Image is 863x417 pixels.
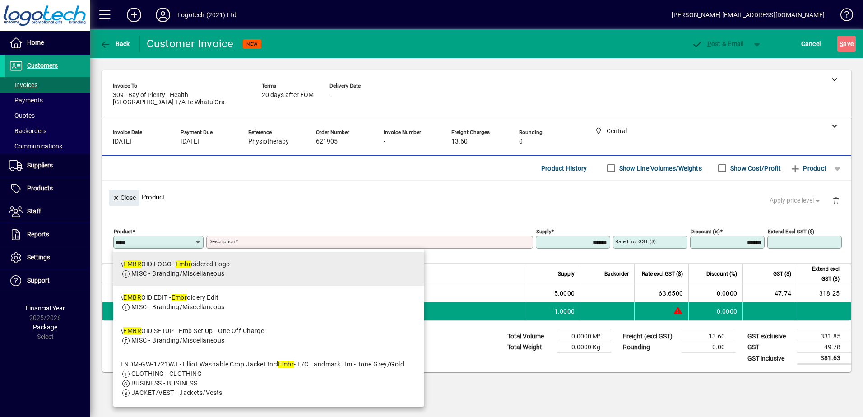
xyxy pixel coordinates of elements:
[384,138,385,145] span: -
[113,319,424,352] mat-option: \EMBROID SETUP - Emb Set Up - One Off Charge
[5,77,90,93] a: Invoices
[691,228,720,235] mat-label: Discount (%)
[209,238,235,245] mat-label: Description
[5,93,90,108] a: Payments
[837,36,856,52] button: Save
[121,293,225,302] div: \ OID EDIT - oidery Edit
[728,164,781,173] label: Show Cost/Profit
[90,36,140,52] app-page-header-button: Back
[246,41,258,47] span: NEW
[536,228,551,235] mat-label: Supply
[554,289,575,298] span: 5.0000
[9,97,43,104] span: Payments
[5,177,90,200] a: Products
[538,160,591,176] button: Product History
[618,342,682,353] td: Rounding
[131,303,225,310] span: MISC - Branding/Miscellaneous
[672,8,825,22] div: [PERSON_NAME] [EMAIL_ADDRESS][DOMAIN_NAME]
[743,353,797,364] td: GST inclusive
[131,380,197,387] span: BUSINESS - BUSINESS
[503,331,557,342] td: Total Volume
[801,37,821,51] span: Cancel
[5,200,90,223] a: Staff
[797,331,851,342] td: 331.85
[840,37,854,51] span: ave
[766,193,826,209] button: Apply price level
[120,7,148,23] button: Add
[148,7,177,23] button: Profile
[797,284,851,302] td: 318.25
[107,193,142,201] app-page-header-button: Close
[27,62,58,69] span: Customers
[27,231,49,238] span: Reports
[172,294,187,301] em: Embr
[618,331,682,342] td: Freight (excl GST)
[147,37,234,51] div: Customer Invoice
[131,270,225,277] span: MISC - Branding/Miscellaneous
[27,277,50,284] span: Support
[797,342,851,353] td: 49.78
[640,289,683,298] div: 63.6500
[688,284,742,302] td: 0.0000
[27,254,50,261] span: Settings
[5,223,90,246] a: Reports
[5,108,90,123] a: Quotes
[682,342,736,353] td: 0.00
[131,389,223,396] span: JACKET/VEST - Jackets/Vests
[615,238,656,245] mat-label: Rate excl GST ($)
[278,361,294,368] em: Embr
[825,190,847,211] button: Delete
[248,138,289,145] span: Physiotherapy
[5,32,90,54] a: Home
[682,331,736,342] td: 13.60
[707,40,711,47] span: P
[743,342,797,353] td: GST
[131,370,202,377] span: CLOTHING - CLOTHING
[5,139,90,154] a: Communications
[113,252,424,286] mat-option: \EMBROID LOGO - Embroidered Logo
[9,143,62,150] span: Communications
[9,127,46,134] span: Backorders
[123,294,141,301] em: EMBR
[27,185,53,192] span: Products
[112,190,136,205] span: Close
[123,327,141,334] em: EMBR
[557,331,611,342] td: 0.0000 M³
[770,196,822,205] span: Apply price level
[519,138,523,145] span: 0
[262,92,314,99] span: 20 days after EOM
[691,40,744,47] span: ost & Email
[114,228,132,235] mat-label: Product
[825,196,847,204] app-page-header-button: Delete
[803,264,840,284] span: Extend excl GST ($)
[26,305,65,312] span: Financial Year
[557,342,611,353] td: 0.0000 Kg
[5,269,90,292] a: Support
[558,269,575,279] span: Supply
[131,337,225,344] span: MISC - Branding/Miscellaneous
[797,353,851,364] td: 381.63
[451,138,468,145] span: 13.60
[9,112,35,119] span: Quotes
[27,208,41,215] span: Staff
[5,246,90,269] a: Settings
[834,2,852,31] a: Knowledge Base
[617,164,702,173] label: Show Line Volumes/Weights
[503,342,557,353] td: Total Weight
[541,161,587,176] span: Product History
[113,286,424,319] mat-option: \EMBROID EDIT - Embroidery Edit
[181,138,199,145] span: [DATE]
[113,92,248,106] span: 309 - Bay of Plenty - Health [GEOGRAPHIC_DATA] T/A Te Whatu Ora
[121,360,404,369] div: LNDM-GW-1721WJ - Elliot Washable Crop Jacket Incl - L/C Landmark Hm - Tone Grey/Gold
[102,181,851,213] div: Product
[177,8,237,22] div: Logotech (2021) Ltd
[113,352,424,405] mat-option: LNDM-GW-1721WJ - Elliot Washable Crop Jacket Incl Embr - L/C Landmark Hm - Tone Grey/Gold
[33,324,57,331] span: Package
[176,260,191,268] em: Embr
[123,260,141,268] em: EMBR
[743,331,797,342] td: GST exclusive
[100,40,130,47] span: Back
[27,162,53,169] span: Suppliers
[773,269,791,279] span: GST ($)
[121,259,230,269] div: \ OID LOGO - oidered Logo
